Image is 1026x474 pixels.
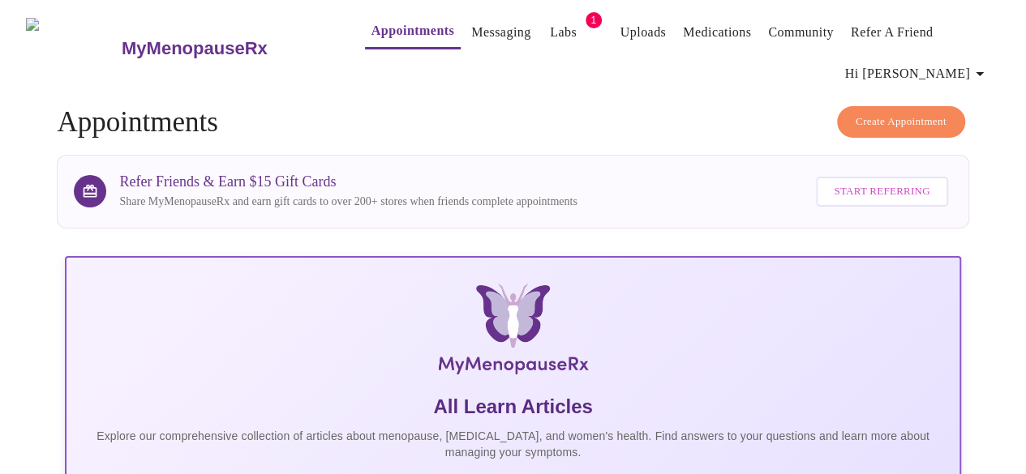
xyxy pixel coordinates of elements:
[839,58,996,90] button: Hi [PERSON_NAME]
[856,113,947,131] span: Create Appointment
[26,18,119,79] img: MyMenopauseRx Logo
[845,62,990,85] span: Hi [PERSON_NAME]
[550,21,577,44] a: Labs
[768,21,834,44] a: Community
[79,394,946,420] h5: All Learn Articles
[683,21,751,44] a: Medications
[365,15,461,49] button: Appointments
[851,21,934,44] a: Refer a Friend
[816,177,947,207] button: Start Referring
[844,16,940,49] button: Refer a Friend
[837,106,965,138] button: Create Appointment
[57,106,968,139] h4: Appointments
[465,16,537,49] button: Messaging
[214,284,811,381] img: MyMenopauseRx Logo
[119,20,332,77] a: MyMenopauseRx
[676,16,758,49] button: Medications
[834,182,929,201] span: Start Referring
[620,21,667,44] a: Uploads
[119,173,577,190] h3: Refer Friends & Earn $15 Gift Cards
[614,16,673,49] button: Uploads
[586,12,602,28] span: 1
[471,21,530,44] a: Messaging
[371,19,454,42] a: Appointments
[79,428,946,460] p: Explore our comprehensive collection of articles about menopause, [MEDICAL_DATA], and women's hea...
[762,16,840,49] button: Community
[122,38,268,59] h3: MyMenopauseRx
[119,194,577,210] p: Share MyMenopauseRx and earn gift cards to over 200+ stores when friends complete appointments
[538,16,590,49] button: Labs
[812,169,951,215] a: Start Referring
